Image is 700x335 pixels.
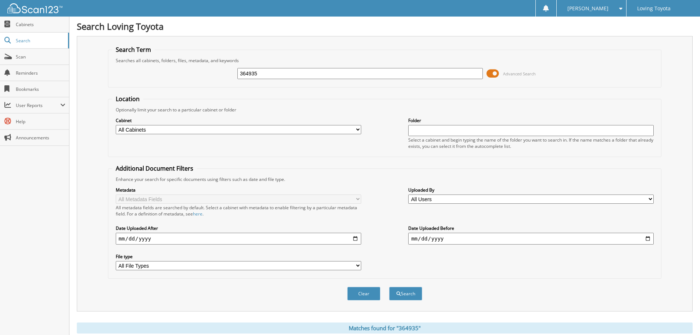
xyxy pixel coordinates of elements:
[347,287,380,300] button: Clear
[16,54,65,60] span: Scan
[116,225,361,231] label: Date Uploaded After
[408,233,654,245] input: end
[408,137,654,149] div: Select a cabinet and begin typing the name of the folder you want to search in. If the name match...
[112,164,197,172] legend: Additional Document Filters
[637,6,671,11] span: Loving Toyota
[16,118,65,125] span: Help
[193,211,202,217] a: here
[16,70,65,76] span: Reminders
[116,233,361,245] input: start
[16,21,65,28] span: Cabinets
[77,322,693,334] div: Matches found for "364935"
[116,117,361,124] label: Cabinet
[503,71,536,76] span: Advanced Search
[77,20,693,32] h1: Search Loving Toyota
[16,38,64,44] span: Search
[112,57,657,64] div: Searches all cabinets, folders, files, metadata, and keywords
[408,187,654,193] label: Uploaded By
[112,46,155,54] legend: Search Term
[112,176,657,182] div: Enhance your search for specific documents using filters such as date and file type.
[7,3,62,13] img: scan123-logo-white.svg
[567,6,609,11] span: [PERSON_NAME]
[408,117,654,124] label: Folder
[112,95,143,103] legend: Location
[389,287,422,300] button: Search
[16,102,60,108] span: User Reports
[116,187,361,193] label: Metadata
[16,135,65,141] span: Announcements
[408,225,654,231] label: Date Uploaded Before
[112,107,657,113] div: Optionally limit your search to a particular cabinet or folder
[116,204,361,217] div: All metadata fields are searched by default. Select a cabinet with metadata to enable filtering b...
[16,86,65,92] span: Bookmarks
[116,253,361,260] label: File type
